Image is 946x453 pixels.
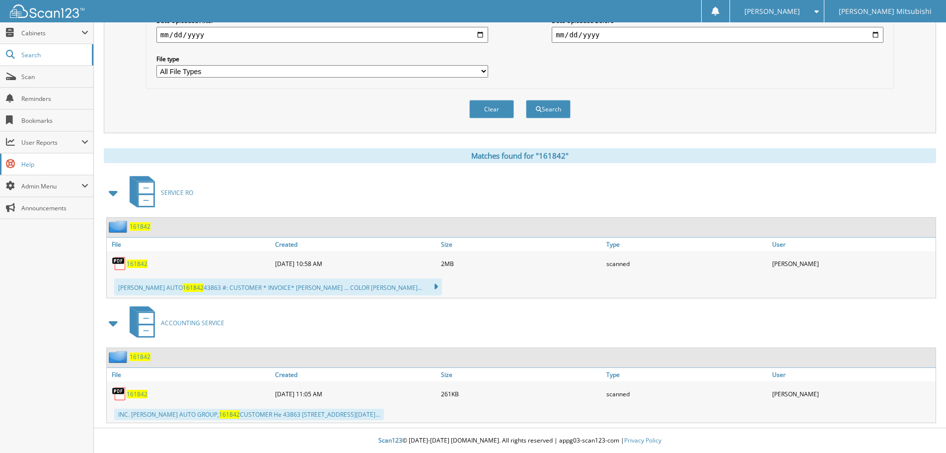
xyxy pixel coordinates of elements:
[21,94,88,103] span: Reminders
[744,8,800,14] span: [PERSON_NAME]
[112,256,127,271] img: PDF.png
[94,429,946,453] div: © [DATE]-[DATE] [DOMAIN_NAME]. All rights reserved | appg03-scan123-com |
[604,254,770,273] div: scanned
[604,384,770,404] div: scanned
[183,283,204,292] span: 161842
[770,238,936,251] a: User
[438,238,604,251] a: Size
[21,138,81,147] span: User Reports
[273,368,438,381] a: Created
[156,55,488,63] label: File type
[130,222,150,231] a: 161842
[161,188,193,197] span: SERVICE RO
[21,160,88,169] span: Help
[552,27,883,43] input: end
[124,303,224,343] a: ACCOUNTING SERVICE
[114,278,442,295] div: [PERSON_NAME] AUTO 43863 #: CUSTOMER * INVOICE* [PERSON_NAME] ... COLOR [PERSON_NAME]...
[10,4,84,18] img: scan123-logo-white.svg
[770,254,936,273] div: [PERSON_NAME]
[109,351,130,363] img: folder2.png
[21,116,88,125] span: Bookmarks
[438,384,604,404] div: 261KB
[273,238,438,251] a: Created
[107,238,273,251] a: File
[21,29,81,37] span: Cabinets
[770,368,936,381] a: User
[161,319,224,327] span: ACCOUNTING SERVICE
[114,409,384,420] div: INC. [PERSON_NAME] AUTO GROUP, CUSTOMER He 43863 [STREET_ADDRESS][DATE]...
[219,410,240,419] span: 161842
[604,238,770,251] a: Type
[896,405,946,453] iframe: Chat Widget
[604,368,770,381] a: Type
[624,436,661,445] a: Privacy Policy
[273,254,438,273] div: [DATE] 10:58 AM
[112,386,127,401] img: PDF.png
[839,8,932,14] span: [PERSON_NAME] Mitsubishi
[526,100,571,118] button: Search
[438,368,604,381] a: Size
[130,353,150,361] a: 161842
[127,260,147,268] a: 161842
[124,173,193,212] a: SERVICE RO
[273,384,438,404] div: [DATE] 11:05 AM
[21,51,87,59] span: Search
[156,27,488,43] input: start
[469,100,514,118] button: Clear
[109,220,130,233] img: folder2.png
[127,390,147,398] a: 161842
[438,254,604,273] div: 2MB
[378,436,402,445] span: Scan123
[21,182,81,190] span: Admin Menu
[107,368,273,381] a: File
[21,73,88,81] span: Scan
[21,204,88,212] span: Announcements
[770,384,936,404] div: [PERSON_NAME]
[104,148,936,163] div: Matches found for "161842"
